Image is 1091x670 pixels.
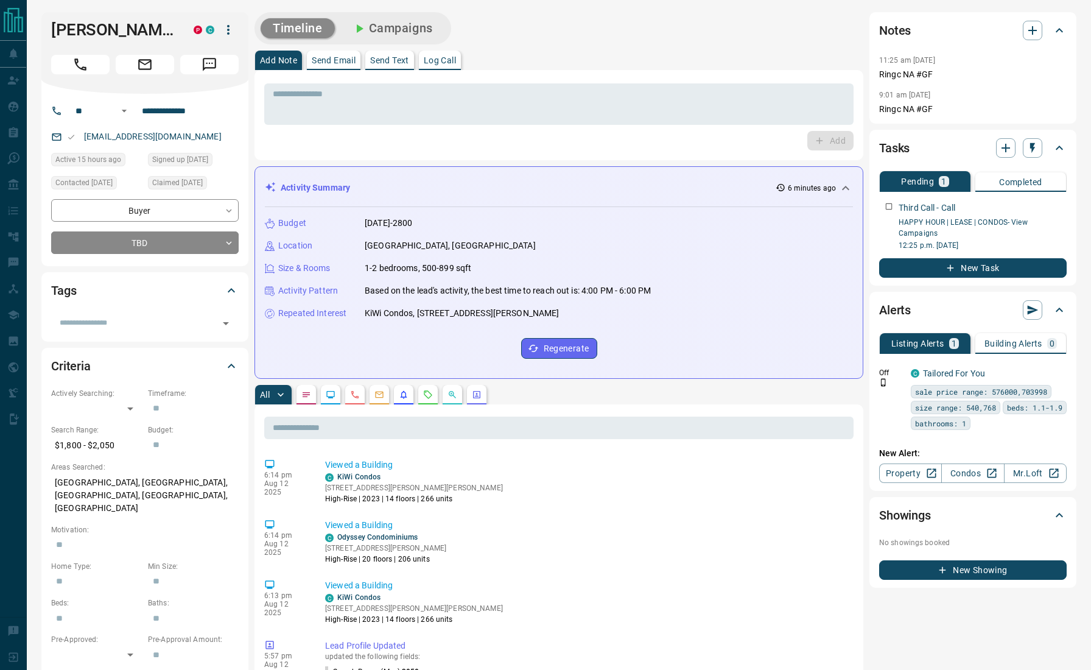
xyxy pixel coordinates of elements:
[51,55,110,74] span: Call
[278,307,346,320] p: Repeated Interest
[941,464,1004,483] a: Condos
[952,339,956,348] p: 1
[51,425,142,435] p: Search Range:
[264,600,307,617] p: Aug 12 2025
[264,540,307,557] p: Aug 12 2025
[51,276,239,305] div: Tags
[325,519,849,532] p: Viewed a Building
[325,640,849,652] p: Lead Profile Updated
[278,284,338,297] p: Activity Pattern
[879,300,911,320] h2: Alerts
[325,459,849,471] p: Viewed a Building
[879,295,1067,325] div: Alerts
[260,390,270,399] p: All
[51,435,142,456] p: $1,800 - $2,050
[51,20,175,40] h1: [PERSON_NAME]
[265,177,853,199] div: Activity Summary6 minutes ago
[148,153,239,170] div: Sat Aug 09 2025
[879,16,1067,45] div: Notes
[879,464,942,483] a: Property
[999,178,1042,186] p: Completed
[281,182,350,194] p: Activity Summary
[365,217,412,230] p: [DATE]-2800
[206,26,214,34] div: condos.ca
[325,603,503,614] p: [STREET_ADDRESS][PERSON_NAME][PERSON_NAME]
[152,153,208,166] span: Signed up [DATE]
[278,262,331,275] p: Size & Rooms
[301,390,311,400] svg: Notes
[447,390,457,400] svg: Opportunities
[51,351,239,381] div: Criteria
[325,543,446,554] p: [STREET_ADDRESS][PERSON_NAME]
[194,26,202,34] div: property.ca
[51,561,142,572] p: Home Type:
[148,598,239,608] p: Baths:
[350,390,360,400] svg: Calls
[325,482,503,493] p: [STREET_ADDRESS][PERSON_NAME][PERSON_NAME]
[911,369,919,378] div: condos.ca
[148,561,239,572] p: Min Size:
[879,103,1067,116] p: Ringc NA #GF
[879,560,1067,580] button: New Showing
[325,554,446,565] p: High-Rise | 20 floors | 206 units
[325,594,334,602] div: condos.ca
[374,390,384,400] svg: Emails
[915,386,1047,398] span: sale price range: 576000,703998
[51,176,142,193] div: Sat Aug 09 2025
[148,176,239,193] div: Sat Aug 09 2025
[180,55,239,74] span: Message
[67,133,75,141] svg: Email Valid
[879,506,931,525] h2: Showings
[891,339,944,348] p: Listing Alerts
[879,367,903,378] p: Off
[337,473,381,481] a: KiWi Condos
[51,199,239,222] div: Buyer
[51,473,239,518] p: [GEOGRAPHIC_DATA], [GEOGRAPHIC_DATA], [GEOGRAPHIC_DATA], [GEOGRAPHIC_DATA], [GEOGRAPHIC_DATA]
[879,501,1067,530] div: Showings
[399,390,409,400] svg: Listing Alerts
[264,471,307,479] p: 6:14 pm
[879,537,1067,548] p: No showings booked
[901,177,934,186] p: Pending
[116,55,174,74] span: Email
[423,390,433,400] svg: Requests
[51,524,239,535] p: Motivation:
[325,579,849,592] p: Viewed a Building
[879,91,931,99] p: 9:01 am [DATE]
[337,593,381,602] a: KiWi Condos
[51,231,239,254] div: TBD
[326,390,335,400] svg: Lead Browsing Activity
[84,132,222,141] a: [EMAIL_ADDRESS][DOMAIN_NAME]
[325,652,849,661] p: updated the following fields:
[915,417,966,429] span: bathrooms: 1
[365,239,536,252] p: [GEOGRAPHIC_DATA], [GEOGRAPHIC_DATA]
[51,356,91,376] h2: Criteria
[879,21,911,40] h2: Notes
[941,177,946,186] p: 1
[55,153,121,166] span: Active 15 hours ago
[472,390,482,400] svg: Agent Actions
[261,18,335,38] button: Timeline
[51,634,142,645] p: Pre-Approved:
[1050,339,1054,348] p: 0
[264,531,307,540] p: 6:14 pm
[264,479,307,496] p: Aug 12 2025
[365,284,651,297] p: Based on the lead's activity, the best time to reach out is: 4:00 PM - 6:00 PM
[117,104,132,118] button: Open
[1004,464,1067,483] a: Mr.Loft
[51,281,76,300] h2: Tags
[424,56,456,65] p: Log Call
[51,388,142,399] p: Actively Searching:
[278,217,306,230] p: Budget
[148,634,239,645] p: Pre-Approval Amount:
[217,315,234,332] button: Open
[899,240,1067,251] p: 12:25 p.m. [DATE]
[148,425,239,435] p: Budget:
[337,533,418,541] a: Odyssey Condominiums
[325,614,503,625] p: High-Rise | 2023 | 14 floors | 266 units
[148,388,239,399] p: Timeframe:
[879,138,910,158] h2: Tasks
[899,202,955,214] p: Third Call - Call
[51,598,142,608] p: Beds:
[899,218,1028,238] a: HAPPY HOUR | LEASE | CONDOS- View Campaigns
